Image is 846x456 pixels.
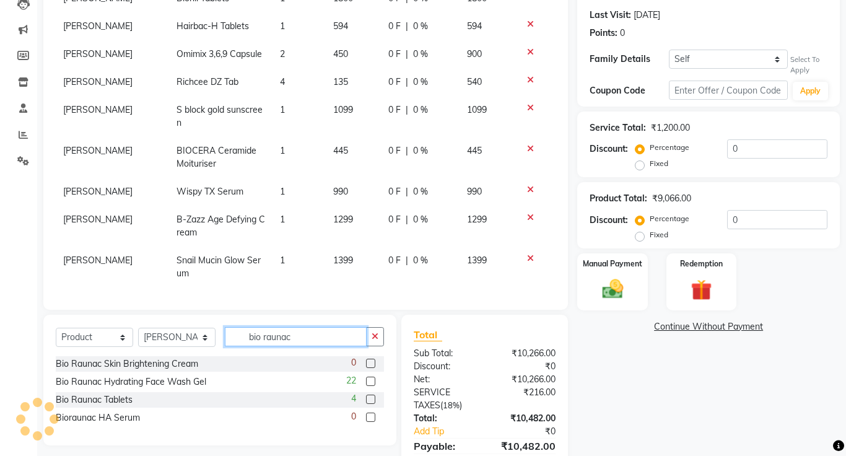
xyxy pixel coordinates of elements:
span: 1099 [467,104,487,115]
div: Discount: [404,360,485,373]
span: Snail Mucin Glow Serum [177,255,261,279]
span: 18% [443,400,460,410]
span: 445 [467,145,482,156]
span: | [406,76,408,89]
span: 1299 [467,214,487,225]
span: | [406,213,408,226]
div: Discount: [590,142,628,156]
div: Last Visit: [590,9,631,22]
span: 4 [351,392,356,405]
span: 0 [351,410,356,423]
span: | [406,185,408,198]
label: Percentage [650,213,689,224]
a: Continue Without Payment [580,320,837,333]
label: Fixed [650,158,668,169]
div: ₹216.00 [485,386,565,412]
div: 0 [620,27,625,40]
div: ₹10,482.00 [485,412,565,425]
span: B-Zazz Age Defying Cream [177,214,265,238]
span: 0 F [388,103,401,116]
span: 2 [280,48,285,59]
label: Manual Payment [583,258,642,270]
div: Discount: [590,214,628,227]
span: [PERSON_NAME] [63,48,133,59]
span: 445 [333,145,348,156]
div: Sub Total: [404,347,485,360]
span: 0 F [388,254,401,267]
span: 0 F [388,76,401,89]
div: Product Total: [590,192,647,205]
div: ₹0 [485,360,565,373]
div: ₹0 [498,425,565,438]
div: Coupon Code [590,84,669,97]
span: Omimix 3,6,9 Capsule [177,48,262,59]
span: 0 % [413,185,428,198]
span: 1 [280,214,285,225]
div: Total: [404,412,485,425]
div: Bioraunac HA Serum [56,411,140,424]
span: 1 [280,255,285,266]
div: Bio Raunac Tablets [56,393,133,406]
span: 594 [333,20,348,32]
span: 0 F [388,48,401,61]
span: 1 [280,145,285,156]
span: Richcee DZ Tab [177,76,238,87]
input: Search or Scan [225,327,367,346]
span: [PERSON_NAME] [63,145,133,156]
div: Net: [404,373,485,386]
span: Total [414,328,442,341]
a: Add Tip [404,425,498,438]
label: Fixed [650,229,668,240]
span: 900 [467,48,482,59]
span: | [406,144,408,157]
span: 0 F [388,185,401,198]
span: [PERSON_NAME] [63,186,133,197]
div: [DATE] [634,9,660,22]
span: S block gold sunscreen [177,104,263,128]
span: 0 % [413,213,428,226]
div: ₹10,266.00 [485,373,565,386]
span: Hairbac-H Tablets [177,20,249,32]
span: Service Taxes [414,387,450,411]
span: 0 [351,356,356,369]
span: [PERSON_NAME] [63,76,133,87]
span: | [406,20,408,33]
label: Percentage [650,142,689,153]
span: 1 [280,186,285,197]
span: 0 F [388,144,401,157]
span: | [406,103,408,116]
span: [PERSON_NAME] [63,20,133,32]
span: 0 % [413,144,428,157]
span: 1299 [333,214,353,225]
button: Apply [793,82,828,100]
span: 540 [467,76,482,87]
span: 0 % [413,254,428,267]
div: Bio Raunac Skin Brightening Cream [56,357,198,370]
span: 1399 [467,255,487,266]
span: 594 [467,20,482,32]
span: 1399 [333,255,353,266]
span: 0 % [413,76,428,89]
span: 450 [333,48,348,59]
div: ( ) [404,386,485,412]
span: 1 [280,20,285,32]
img: _gift.svg [684,277,718,303]
span: [PERSON_NAME] [63,214,133,225]
div: Payable: [404,439,485,454]
span: 22 [346,374,356,387]
span: 990 [467,186,482,197]
span: 0 % [413,103,428,116]
div: Points: [590,27,617,40]
img: _cash.svg [596,277,630,301]
input: Enter Offer / Coupon Code [669,81,788,100]
span: 0 F [388,213,401,226]
span: 0 % [413,48,428,61]
span: 0 F [388,20,401,33]
span: [PERSON_NAME] [63,255,133,266]
span: | [406,48,408,61]
span: 990 [333,186,348,197]
span: 1 [280,104,285,115]
div: Service Total: [590,121,646,134]
span: Wispy TX Serum [177,186,243,197]
div: ₹9,066.00 [652,192,691,205]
